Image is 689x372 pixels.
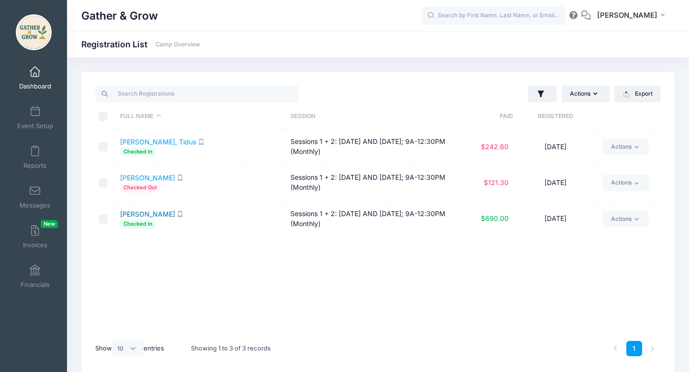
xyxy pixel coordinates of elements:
a: Event Setup [12,101,58,134]
a: [PERSON_NAME] [120,174,175,182]
span: Dashboard [19,82,51,90]
span: Event Setup [17,122,53,130]
a: Actions [603,211,648,227]
a: Actions [603,175,648,191]
i: SMS enabled [177,211,183,217]
span: Checked Out [120,183,160,192]
button: Export [614,86,661,102]
a: InvoicesNew [12,220,58,253]
i: SMS enabled [177,175,183,181]
td: [DATE] [513,201,598,237]
h1: Registration List [81,39,200,49]
button: Actions [562,86,610,102]
td: Sessions 1 + 2: [DATE] AND [DATE]; 9A-12:30PM (Monthly) [286,201,456,237]
th: Session: activate to sort column ascending [286,104,456,129]
th: Registered: activate to sort column ascending [513,104,598,129]
button: [PERSON_NAME] [591,5,675,27]
td: [DATE] [513,129,598,165]
td: [DATE] [513,165,598,201]
input: Search by First Name, Last Name, or Email... [422,6,565,25]
a: Messages [12,180,58,214]
span: Financials [21,281,50,289]
a: Actions [603,139,648,155]
a: Reports [12,141,58,174]
input: Search Registrations [95,86,299,102]
span: Checked In [120,147,156,156]
span: Reports [23,162,46,170]
a: Financials [12,260,58,293]
span: Messages [20,201,50,209]
th: Full Name: activate to sort column descending [116,104,286,129]
a: Camp Overview [156,41,200,48]
a: [PERSON_NAME] [120,210,175,218]
a: [PERSON_NAME], Tidus [120,138,196,146]
span: $242.60 [481,142,509,151]
h1: Gather & Grow [81,5,158,27]
span: [PERSON_NAME] [597,10,657,21]
a: 1 [626,341,642,357]
a: Dashboard [12,61,58,95]
select: Showentries [112,340,144,357]
span: Invoices [23,241,47,249]
td: Sessions 1 + 2: [DATE] AND [DATE]; 9A-12:30PM (Monthly) [286,165,456,201]
span: New [41,220,58,228]
div: Showing 1 to 3 of 3 records [191,338,271,360]
th: Paid: activate to sort column ascending [456,104,513,129]
img: Gather & Grow [16,14,52,50]
span: $121.30 [484,178,509,186]
span: Checked In [120,219,156,229]
i: SMS enabled [198,139,204,145]
span: $690.00 [481,214,509,222]
label: Show entries [95,340,164,357]
td: Sessions 1 + 2: [DATE] AND [DATE]; 9A-12:30PM (Monthly) [286,129,456,165]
